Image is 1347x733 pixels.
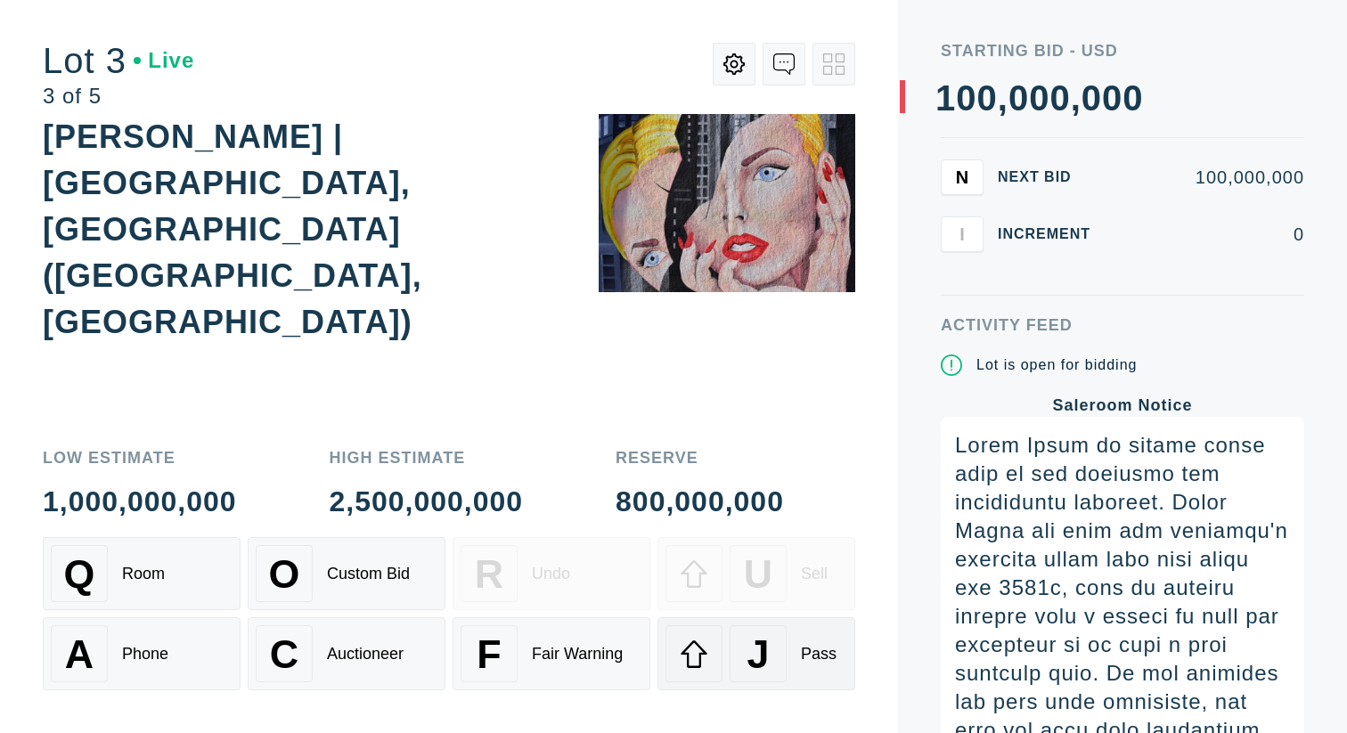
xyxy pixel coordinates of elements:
[269,551,300,597] span: O
[998,170,1105,184] div: Next Bid
[998,227,1105,241] div: Increment
[941,159,984,195] button: N
[43,487,237,516] div: 1,000,000,000
[248,617,445,690] button: CAuctioneer
[477,631,501,677] span: F
[747,631,769,677] span: J
[616,450,784,466] div: Reserve
[475,551,503,597] span: R
[122,645,168,664] div: Phone
[956,80,976,116] div: 0
[43,617,241,690] button: APhone
[43,537,241,610] button: QRoom
[1049,80,1070,116] div: 0
[43,86,194,107] div: 3 of 5
[43,118,422,340] div: [PERSON_NAME] | [GEOGRAPHIC_DATA], [GEOGRAPHIC_DATA] ([GEOGRAPHIC_DATA], [GEOGRAPHIC_DATA])
[657,537,855,610] button: USell
[976,354,1137,376] div: Lot is open for bidding
[744,551,772,597] span: U
[977,80,998,116] div: 0
[959,224,965,244] span: I
[935,80,956,116] div: 1
[1119,168,1304,186] div: 100,000,000
[956,167,968,187] span: N
[327,645,404,664] div: Auctioneer
[1029,80,1049,116] div: 0
[801,565,828,583] div: Sell
[1119,225,1304,243] div: 0
[801,645,837,664] div: Pass
[248,537,445,610] button: OCustom Bid
[998,80,1008,436] div: ,
[1122,80,1143,116] div: 0
[65,631,94,677] span: A
[616,487,784,516] div: 800,000,000
[941,397,1304,413] div: Saleroom Notice
[43,43,194,78] div: Lot 3
[1082,80,1102,116] div: 0
[453,617,650,690] button: FFair Warning
[532,565,570,583] div: Undo
[941,43,1304,59] div: Starting Bid - USD
[134,50,194,71] div: Live
[532,645,623,664] div: Fair Warning
[327,565,410,583] div: Custom Bid
[1071,80,1082,436] div: ,
[330,487,524,516] div: 2,500,000,000
[941,317,1304,333] div: Activity Feed
[330,450,524,466] div: High Estimate
[1008,80,1029,116] div: 0
[453,537,650,610] button: RUndo
[43,450,237,466] div: Low Estimate
[64,551,95,597] span: Q
[270,631,298,677] span: C
[657,617,855,690] button: JPass
[941,216,984,252] button: I
[122,565,165,583] div: Room
[1102,80,1122,116] div: 0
